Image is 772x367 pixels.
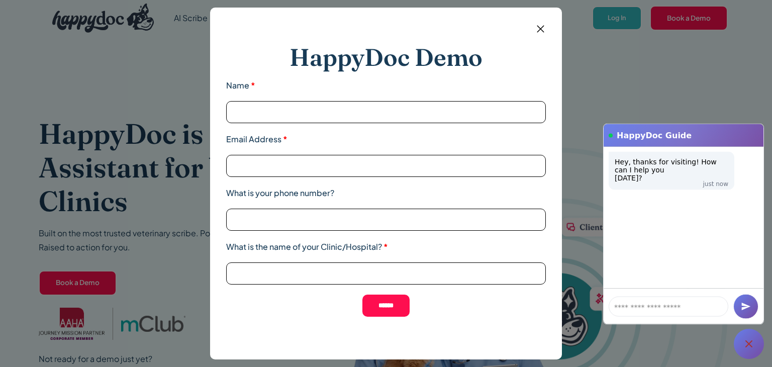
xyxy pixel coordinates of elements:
[226,187,546,199] label: What is your phone number?
[226,79,546,91] label: Name
[226,133,546,145] label: Email Address
[226,241,546,253] label: What is the name of your Clinic/Hospital?
[226,24,546,336] form: Email form 2
[289,43,482,72] h2: HappyDoc Demo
